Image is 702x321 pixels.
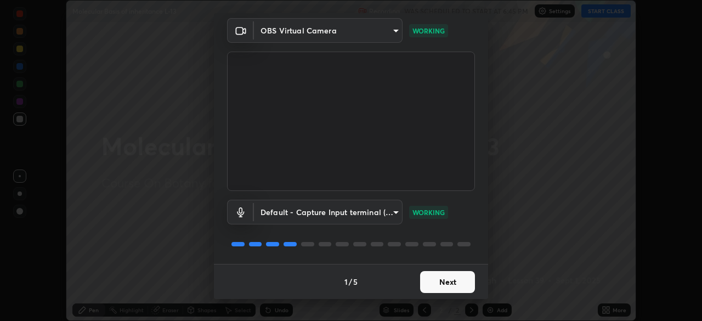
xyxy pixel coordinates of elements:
[412,26,445,36] p: WORKING
[254,18,403,43] div: OBS Virtual Camera
[353,276,358,288] h4: 5
[344,276,348,288] h4: 1
[349,276,352,288] h4: /
[254,200,403,224] div: OBS Virtual Camera
[412,207,445,217] p: WORKING
[420,271,475,293] button: Next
